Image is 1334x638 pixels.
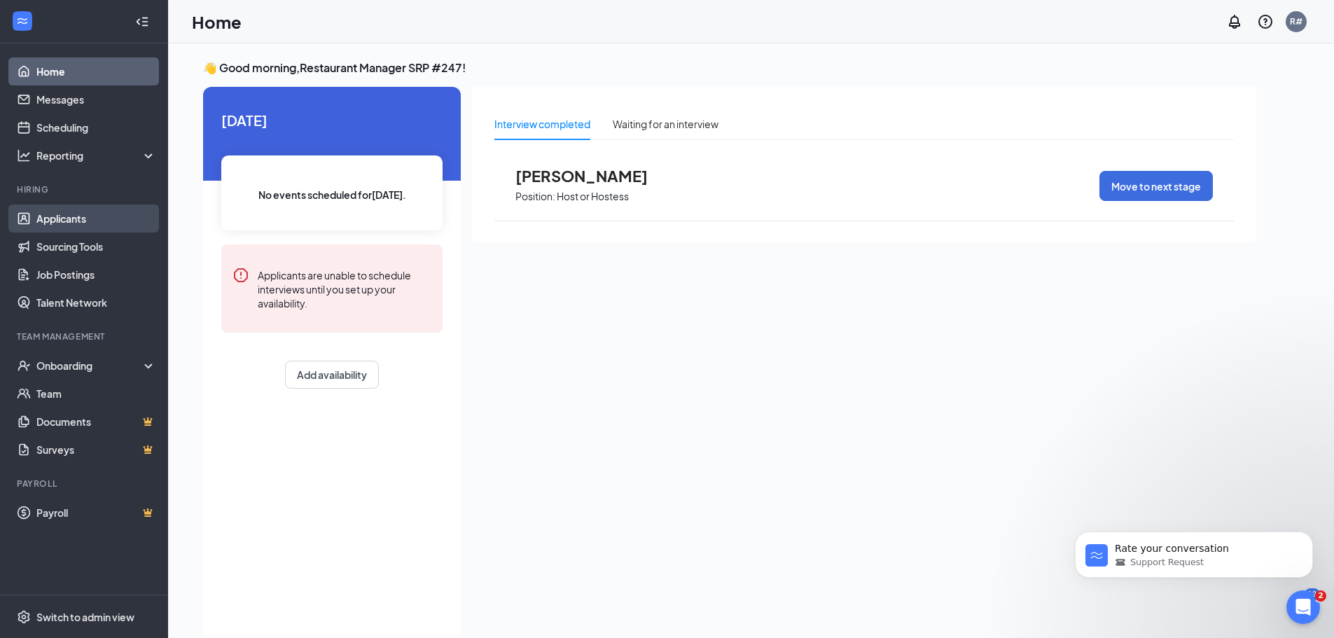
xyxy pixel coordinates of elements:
p: Position: [515,190,555,203]
div: Interview completed [494,116,590,132]
svg: Settings [17,610,31,624]
iframe: Intercom notifications message [1054,502,1334,600]
a: Job Postings [36,261,156,289]
h1: Home [192,10,242,34]
div: Payroll [17,478,153,490]
button: Move to next stage [1099,171,1213,201]
button: Add availability [285,361,379,389]
svg: QuestionInfo [1257,13,1274,30]
iframe: Intercom live chat [1286,590,1320,624]
a: Applicants [36,204,156,233]
a: PayrollCrown [36,499,156,527]
div: Switch to admin view [36,610,134,624]
h3: 👋 Good morning, Restaurant Manager SRP #247 ! [203,60,1256,76]
div: Applicants are unable to schedule interviews until you set up your availability. [258,267,431,310]
a: SurveysCrown [36,436,156,464]
span: 2 [1315,590,1326,602]
a: Sourcing Tools [36,233,156,261]
a: DocumentsCrown [36,408,156,436]
div: Reporting [36,148,157,162]
svg: Analysis [17,148,31,162]
a: Home [36,57,156,85]
a: Scheduling [36,113,156,141]
a: Talent Network [36,289,156,317]
span: [DATE] [221,109,443,131]
svg: Notifications [1226,13,1243,30]
div: Onboarding [36,359,144,373]
div: Team Management [17,331,153,342]
a: Team [36,380,156,408]
div: Hiring [17,183,153,195]
span: [PERSON_NAME] [515,167,669,185]
svg: UserCheck [17,359,31,373]
a: Messages [36,85,156,113]
p: Host or Hostess [557,190,629,203]
svg: Collapse [135,15,149,29]
div: Waiting for an interview [613,116,718,132]
div: R# [1290,15,1302,27]
span: No events scheduled for [DATE] . [258,187,406,202]
svg: WorkstreamLogo [15,14,29,28]
svg: Error [232,267,249,284]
